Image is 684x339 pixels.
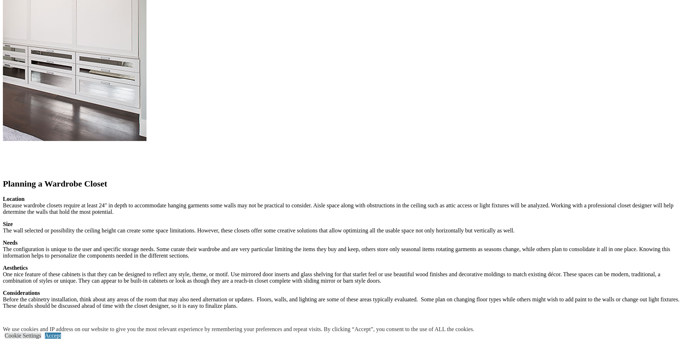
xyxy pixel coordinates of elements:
[3,326,474,333] div: We use cookies and IP address on our website to give you the most relevant experience by remember...
[3,196,24,202] strong: Location
[3,265,681,284] p: One nice feature of these cabinets is that they can be designed to reflect any style, theme, or m...
[45,333,61,339] a: Accept
[3,179,681,189] h2: Planning a Wardrobe Closet
[3,196,681,215] p: Because wardrobe closets require at least 24″ in depth to accommodate hanging garments some walls...
[3,290,681,309] p: Before the cabinetry installation, think about any areas of the room that may also need alternati...
[3,221,13,227] strong: Size
[5,333,41,339] a: Cookie Settings
[3,240,681,259] p: The configuration is unique to the user and specific storage needs. Some curate their wardrobe an...
[3,240,18,246] strong: Needs
[3,290,40,296] strong: Considerations
[3,221,681,234] p: The wall selected or possibility the ceiling height can create some space limitations. However, t...
[3,265,28,271] strong: Aesthetics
